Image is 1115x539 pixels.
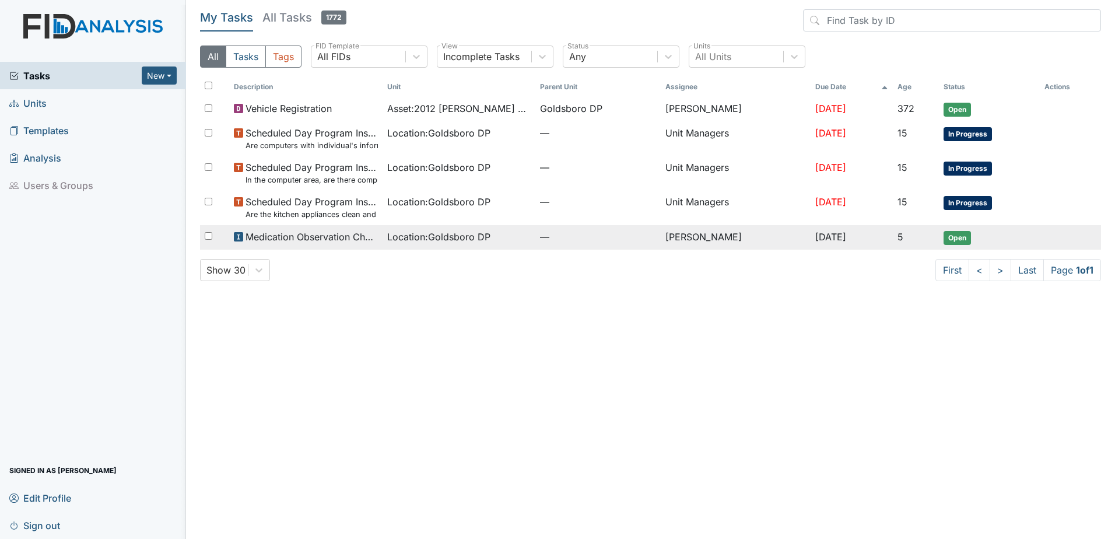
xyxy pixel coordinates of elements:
[944,196,992,210] span: In Progress
[803,9,1101,32] input: Find Task by ID
[661,77,811,97] th: Assignee
[944,127,992,141] span: In Progress
[540,230,656,244] span: —
[246,140,377,151] small: Are computers with individual's information in an area that is locked when management is not pres...
[9,121,69,139] span: Templates
[387,195,490,209] span: Location : Goldsboro DP
[246,230,377,244] span: Medication Observation Checklist
[939,77,1040,97] th: Toggle SortBy
[661,121,811,156] td: Unit Managers
[897,196,907,208] span: 15
[935,259,969,281] a: First
[815,231,846,243] span: [DATE]
[1011,259,1044,281] a: Last
[200,45,301,68] div: Type filter
[9,489,71,507] span: Edit Profile
[661,97,811,121] td: [PERSON_NAME]
[897,162,907,173] span: 15
[695,50,731,64] div: All Units
[661,225,811,250] td: [PERSON_NAME]
[9,516,60,534] span: Sign out
[443,50,520,64] div: Incomplete Tasks
[1076,264,1093,276] strong: 1 of 1
[387,126,490,140] span: Location : Goldsboro DP
[661,190,811,225] td: Unit Managers
[206,263,246,277] div: Show 30
[815,127,846,139] span: [DATE]
[9,94,47,112] span: Units
[893,77,939,97] th: Toggle SortBy
[226,45,266,68] button: Tasks
[969,259,990,281] a: <
[387,230,490,244] span: Location : Goldsboro DP
[229,77,382,97] th: Toggle SortBy
[935,259,1101,281] nav: task-pagination
[200,45,226,68] button: All
[383,77,535,97] th: Toggle SortBy
[9,69,142,83] a: Tasks
[9,149,61,167] span: Analysis
[1043,259,1101,281] span: Page
[246,101,332,116] span: Vehicle Registration
[569,50,586,64] div: Any
[246,126,377,151] span: Scheduled Day Program Inspection Are computers with individual's information in an area that is l...
[1040,77,1098,97] th: Actions
[142,66,177,85] button: New
[815,103,846,114] span: [DATE]
[944,231,971,245] span: Open
[540,195,656,209] span: —
[200,9,253,26] h5: My Tasks
[944,103,971,117] span: Open
[535,77,661,97] th: Toggle SortBy
[246,160,377,185] span: Scheduled Day Program Inspection In the computer area, are there computer passwords visible?
[387,101,531,116] span: Asset : 2012 [PERSON_NAME] 07541
[897,231,903,243] span: 5
[387,160,490,174] span: Location : Goldsboro DP
[815,162,846,173] span: [DATE]
[540,101,602,116] span: Goldsboro DP
[321,10,346,24] span: 1772
[317,50,350,64] div: All FIDs
[944,162,992,176] span: In Progress
[246,174,377,185] small: In the computer area, are there computer passwords visible?
[990,259,1011,281] a: >
[897,127,907,139] span: 15
[661,156,811,190] td: Unit Managers
[9,461,117,480] span: Signed in as [PERSON_NAME]
[540,160,656,174] span: —
[265,45,301,68] button: Tags
[815,196,846,208] span: [DATE]
[246,195,377,220] span: Scheduled Day Program Inspection Are the kitchen appliances clean and in good repair?
[540,126,656,140] span: —
[811,77,893,97] th: Toggle SortBy
[205,82,212,89] input: Toggle All Rows Selected
[262,9,346,26] h5: All Tasks
[897,103,914,114] span: 372
[246,209,377,220] small: Are the kitchen appliances clean and in good repair?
